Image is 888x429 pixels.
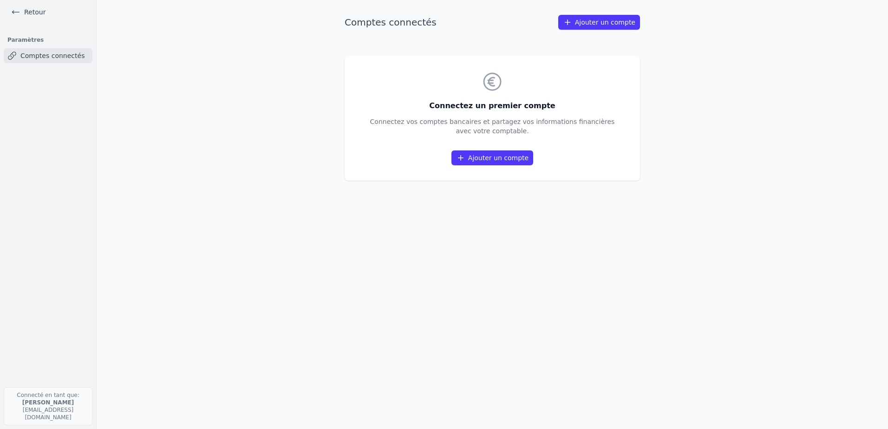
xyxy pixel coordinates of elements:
h3: Connectez un premier compte [370,100,615,111]
a: Comptes connectés [4,48,92,63]
h1: Comptes connectés [345,16,437,29]
a: Ajouter un compte [451,150,533,165]
a: Ajouter un compte [558,15,640,30]
a: Retour [7,6,49,19]
p: Connecté en tant que: [EMAIL_ADDRESS][DOMAIN_NAME] [4,387,92,425]
strong: [PERSON_NAME] [22,399,74,406]
h3: Paramètres [4,33,92,46]
p: Connectez vos comptes bancaires et partagez vos informations financières avec votre comptable. [370,117,615,136]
